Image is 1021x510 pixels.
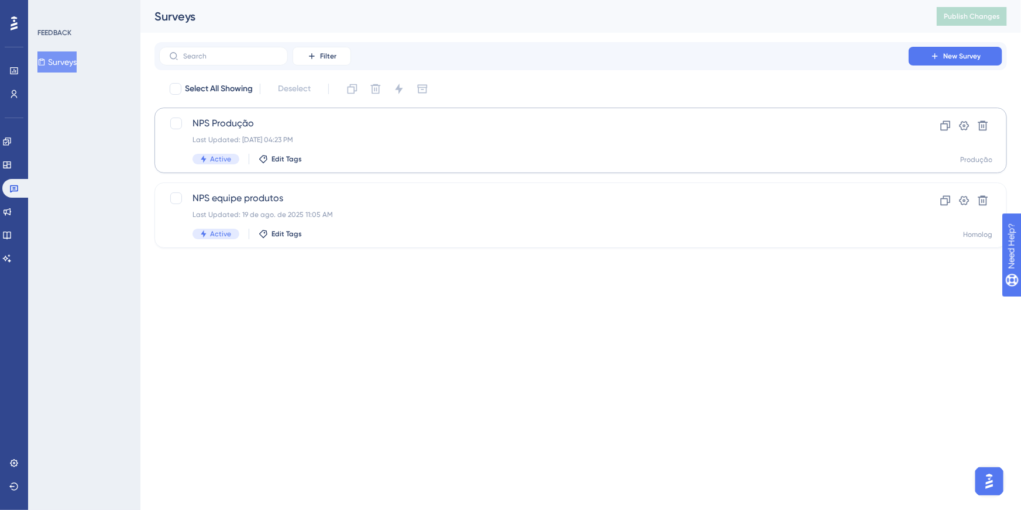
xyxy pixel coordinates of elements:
div: Last Updated: 19 de ago. de 2025 11:05 AM [192,210,875,219]
button: Deselect [267,78,321,99]
button: Surveys [37,51,77,73]
input: Search [183,52,278,60]
span: Deselect [278,82,311,96]
span: Filter [320,51,336,61]
span: Active [210,154,231,164]
div: Surveys [154,8,907,25]
button: New Survey [909,47,1002,66]
button: Edit Tags [259,154,302,164]
span: Edit Tags [271,229,302,239]
iframe: UserGuiding AI Assistant Launcher [972,464,1007,499]
button: Filter [293,47,351,66]
span: Edit Tags [271,154,302,164]
span: Active [210,229,231,239]
div: Homolog [963,230,992,239]
div: Produção [960,155,992,164]
span: NPS Produção [192,116,875,130]
div: FEEDBACK [37,28,71,37]
div: Last Updated: [DATE] 04:23 PM [192,135,875,144]
span: NPS equipe produtos [192,191,875,205]
button: Publish Changes [937,7,1007,26]
span: Need Help? [27,3,73,17]
span: Select All Showing [185,82,253,96]
span: New Survey [943,51,981,61]
span: Publish Changes [944,12,1000,21]
button: Edit Tags [259,229,302,239]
